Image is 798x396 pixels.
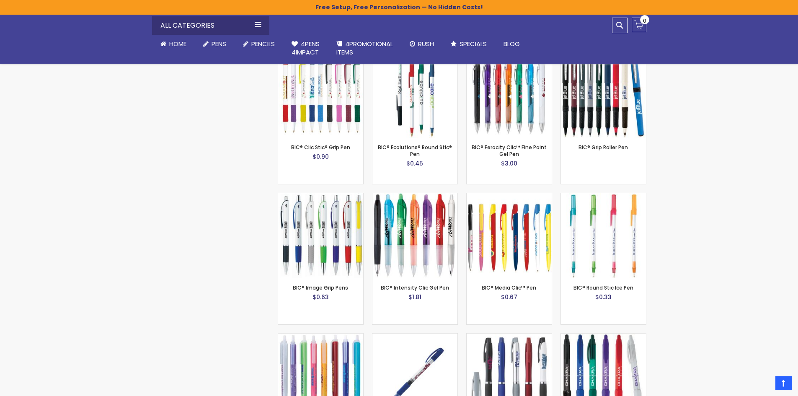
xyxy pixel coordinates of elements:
[467,193,552,278] img: BIC® Media Clic™ Pen
[291,144,350,151] a: BIC® Clic Stic® Grip Pen
[460,39,487,48] span: Specials
[278,193,363,278] img: BIC® Image Grip Pens
[328,35,401,62] a: 4PROMOTIONALITEMS
[472,144,547,158] a: BIC® Ferocity Clic™ Fine Point Gel Pen
[467,56,552,135] img: BIC® Ferocity Clic™ Fine Point Gel Pen
[504,39,520,48] span: Blog
[501,293,517,301] span: $0.67
[372,193,457,278] img: BIC® Intensity Clic Gel Pen
[573,284,633,291] a: BIC® Round Stic Ice Pen
[482,284,536,291] a: BIC® Media Clic™ Pen
[278,333,363,340] a: BIC® Tri Stic Clear Pen
[561,193,646,200] a: BIC® Round Stic Ice Pen
[418,39,434,48] span: Rush
[595,293,612,301] span: $0.33
[501,159,517,168] span: $3.00
[561,193,646,278] img: BIC® Round Stic Ice Pen
[292,39,320,57] span: 4Pens 4impact
[378,144,452,158] a: BIC® Ecolutions® Round Stic® Pen
[278,53,363,138] img: BIC® Clic Stic® Grip Pen
[578,144,628,151] a: BIC® Grip Roller Pen
[169,39,186,48] span: Home
[312,153,329,161] span: $0.90
[381,284,449,291] a: BIC® Intensity Clic Gel Pen
[212,39,226,48] span: Pens
[775,376,792,390] a: Top
[372,333,457,340] a: BIC® Z4®+ Pen
[152,16,269,35] div: All Categories
[406,159,423,168] span: $0.45
[235,35,283,53] a: Pencils
[401,35,442,53] a: Rush
[467,193,552,200] a: BIC® Media Clic™ Pen
[467,333,552,340] a: Souvenir® Lyric Pen
[442,35,495,53] a: Specials
[336,39,393,57] span: 4PROMOTIONAL ITEMS
[643,17,646,25] span: 0
[195,35,235,53] a: Pens
[561,53,646,138] img: BIC® Grip Roller Pen
[632,18,646,32] a: 0
[408,293,421,301] span: $1.81
[293,284,348,291] a: BIC® Image Grip Pens
[251,39,275,48] span: Pencils
[283,35,328,62] a: 4Pens4impact
[495,35,528,53] a: Blog
[561,333,646,340] a: WideBody® Clear Grip Pen
[278,193,363,200] a: BIC® Image Grip Pens
[312,293,329,301] span: $0.63
[372,193,457,200] a: BIC® Intensity Clic Gel Pen
[152,35,195,53] a: Home
[372,53,457,138] img: BIC® Ecolutions® Round Stic® Pen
